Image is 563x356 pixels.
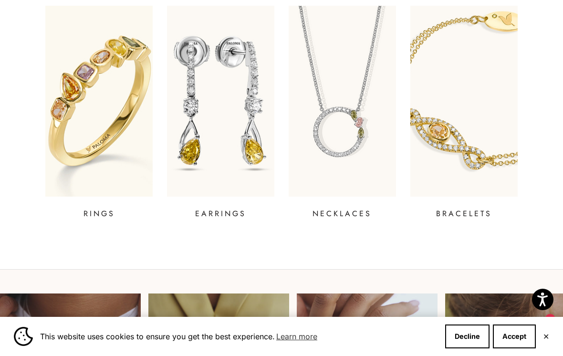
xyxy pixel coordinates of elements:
button: Accept [493,325,536,348]
p: BRACELETS [436,208,492,220]
p: EARRINGS [195,208,246,220]
p: NECKLACES [313,208,372,220]
p: RINGS [83,208,115,220]
a: EARRINGS [167,6,274,220]
a: RINGS [45,6,153,220]
img: Cookie banner [14,327,33,346]
button: Close [543,334,549,339]
button: Decline [445,325,490,348]
a: Learn more [275,329,319,344]
a: NECKLACES [289,6,396,220]
span: This website uses cookies to ensure you get the best experience. [40,329,438,344]
a: BRACELETS [410,6,518,220]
